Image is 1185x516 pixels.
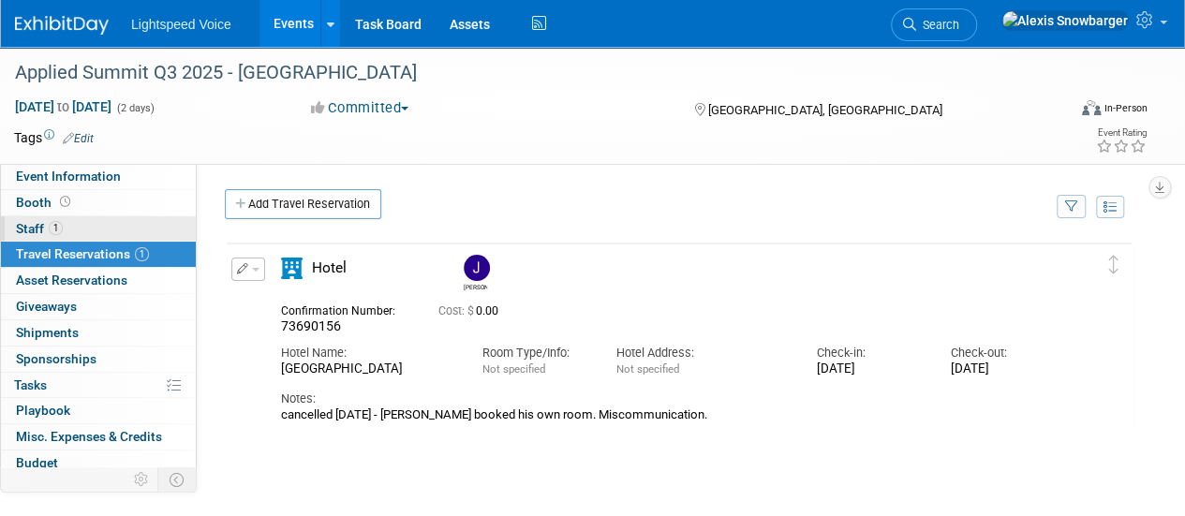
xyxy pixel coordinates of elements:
div: Notes: [281,391,1057,407]
img: Joel Poythress [464,255,490,281]
a: Booth [1,190,196,215]
span: 1 [135,247,149,261]
span: Misc. Expenses & Credits [16,429,162,444]
a: Edit [63,132,94,145]
span: (2 days) [115,102,155,114]
span: Shipments [16,325,79,340]
div: Joel Poythress [464,281,487,291]
div: Check-out: [951,345,1057,361]
a: Add Travel Reservation [225,189,381,219]
img: ExhibitDay [15,16,109,35]
span: Asset Reservations [16,273,127,287]
i: Click and drag to move item [1109,256,1118,274]
span: Playbook [16,403,70,418]
td: Tags [14,128,94,147]
a: Shipments [1,320,196,346]
span: Cost: $ [438,304,476,317]
i: Filter by Traveler [1065,201,1078,214]
span: Budget [16,455,58,470]
span: Tasks [14,377,47,392]
a: Playbook [1,398,196,423]
div: [DATE] [951,361,1057,377]
div: Room Type/Info: [482,345,588,361]
div: [GEOGRAPHIC_DATA] [281,361,454,377]
div: [DATE] [817,361,923,377]
span: Staff [16,221,63,236]
a: Asset Reservations [1,268,196,293]
img: Alexis Snowbarger [1001,10,1129,31]
button: Committed [304,98,416,118]
div: Event Rating [1096,128,1147,138]
span: Not specified [615,362,678,376]
a: Search [891,8,977,41]
span: [DATE] [DATE] [14,98,112,115]
span: Booth [16,195,74,210]
span: to [54,99,72,114]
span: 0.00 [438,304,506,317]
div: Hotel Address: [615,345,789,361]
a: Giveaways [1,294,196,319]
span: Not specified [482,362,545,376]
div: Event Format [982,97,1148,125]
div: cancelled [DATE] - [PERSON_NAME] booked his own room. Miscommunication. [281,407,1057,422]
span: 73690156 [281,318,341,333]
span: [GEOGRAPHIC_DATA], [GEOGRAPHIC_DATA] [707,103,941,117]
span: 1 [49,221,63,235]
div: Joel Poythress [459,255,492,291]
span: Sponsorships [16,351,96,366]
div: Hotel Name: [281,345,454,361]
div: Confirmation Number: [281,299,410,318]
a: Sponsorships [1,346,196,372]
span: Event Information [16,169,121,184]
a: Travel Reservations1 [1,242,196,267]
span: Hotel [312,259,347,276]
span: Lightspeed Voice [131,17,231,32]
a: Tasks [1,373,196,398]
span: Search [916,18,959,32]
span: Giveaways [16,299,77,314]
a: Event Information [1,164,196,189]
i: Hotel [281,258,303,279]
a: Staff1 [1,216,196,242]
a: Budget [1,450,196,476]
div: Check-in: [817,345,923,361]
td: Toggle Event Tabs [158,467,197,492]
div: Applied Summit Q3 2025 - [GEOGRAPHIC_DATA] [8,56,1051,90]
span: Booth not reserved yet [56,195,74,209]
img: Format-Inperson.png [1082,100,1101,115]
a: Misc. Expenses & Credits [1,424,196,450]
div: In-Person [1104,101,1148,115]
span: Travel Reservations [16,246,149,261]
td: Personalize Event Tab Strip [126,467,158,492]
